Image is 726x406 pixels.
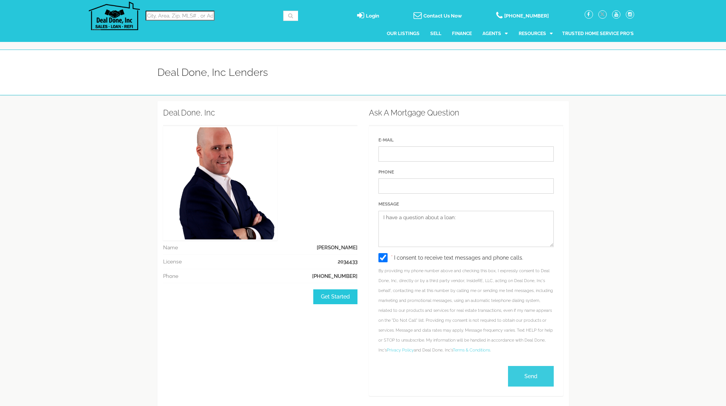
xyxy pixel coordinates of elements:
[496,13,549,19] a: [PHONE_NUMBER]
[366,13,379,19] span: Login
[357,13,379,19] a: login
[519,24,553,43] a: Resources
[163,101,357,126] h2: Deal Done, Inc
[585,11,593,17] a: facebook
[430,24,441,43] a: Sell
[317,244,357,251] span: [PERSON_NAME]
[612,11,620,17] a: youtube
[313,289,357,304] a: Get Started
[378,211,554,247] textarea: I have a question about a loan:
[369,101,563,126] h2: Ask A Mortgage Question
[598,11,607,17] a: twitter
[504,13,549,19] span: [PHONE_NUMBER]
[312,272,357,280] span: [PHONE_NUMBER]
[423,13,462,19] span: Contact Us Now
[562,24,634,43] a: Trusted Home Service Pro's
[452,24,472,43] a: Finance
[378,201,399,207] label: Message
[146,11,215,21] input: City, Area, Zip, MLS# , or Addr
[378,169,394,175] label: Phone
[508,366,554,387] button: Send
[482,24,508,43] a: Agents
[157,67,268,78] h1: Deal Done, Inc Lenders
[626,11,634,17] a: instagram
[163,273,178,279] strong: Phone
[387,24,420,43] a: Our Listings
[89,2,140,30] img: Deal Done, Inc Logo
[338,258,357,265] span: 2034433
[378,266,554,355] p: By providing my phone number above and checking this box, I expressly consent to Deal Done, Inc, ...
[378,137,394,143] label: E-mail
[387,348,414,353] a: Privacy Policy
[394,255,523,261] span: I consent to receive text messages and phone calls.
[163,244,178,250] strong: Name
[163,258,182,265] strong: License
[453,348,490,353] a: Terms & Conditions
[413,13,462,19] a: Contact Us Now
